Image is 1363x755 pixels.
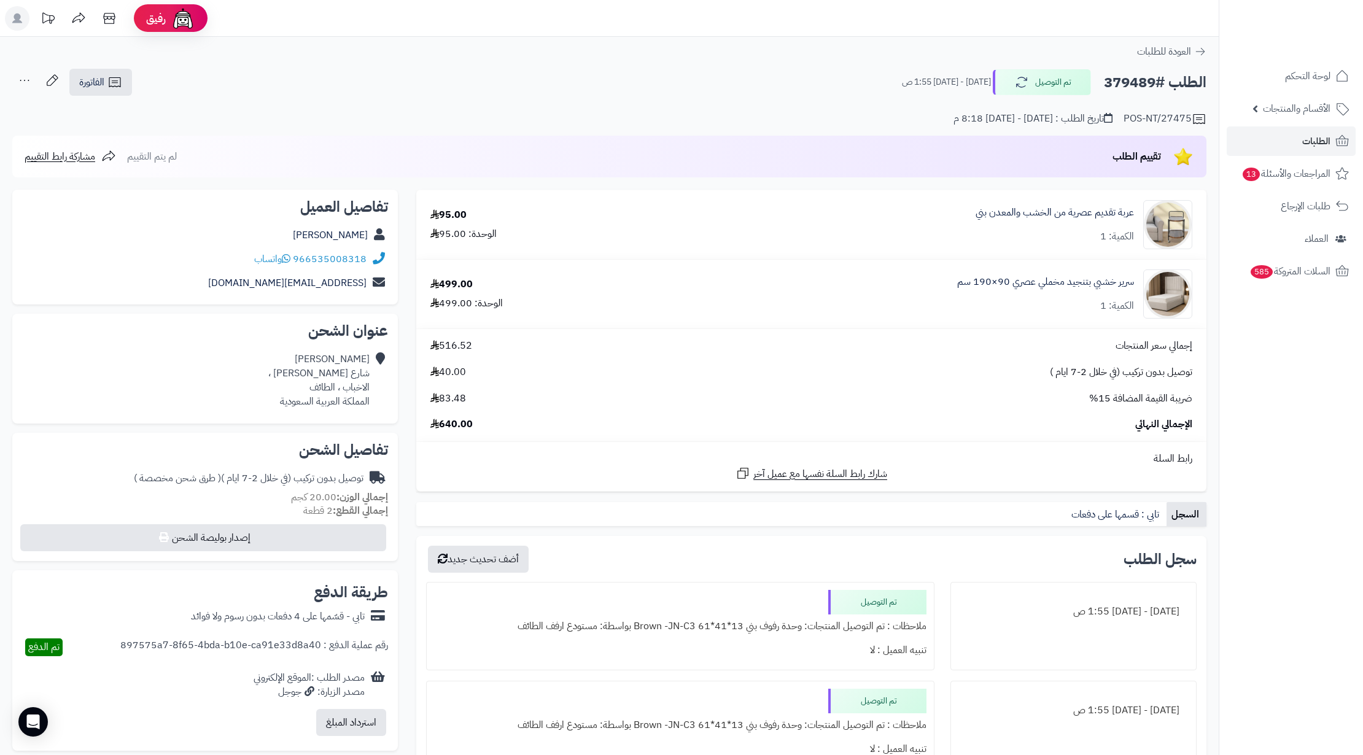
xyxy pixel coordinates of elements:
[430,296,503,311] div: الوحدة: 499.00
[146,11,166,26] span: رفيق
[1302,133,1330,150] span: الطلبات
[993,69,1091,95] button: تم التوصيل
[953,112,1113,126] div: تاريخ الطلب : [DATE] - [DATE] 8:18 م
[1124,552,1197,567] h3: سجل الطلب
[958,699,1189,722] div: [DATE] - [DATE] 1:55 ص
[69,69,132,96] a: الفاتورة
[434,713,926,737] div: ملاحظات : تم التوصيل المنتجات: وحدة رفوف بني 13*41*61 Brown -JN-C3 بواسطة: مستودع ارفف الطائف
[430,339,472,353] span: 516.52
[208,276,367,290] a: [EMAIL_ADDRESS][DOMAIN_NAME]
[171,6,195,31] img: ai-face.png
[120,638,388,656] div: رقم عملية الدفع : 897575a7-8f65-4bda-b10e-ca91e33d8a40
[254,671,365,699] div: مصدر الطلب :الموقع الإلكتروني
[430,365,466,379] span: 40.00
[428,546,529,573] button: أضف تحديث جديد
[1227,61,1356,91] a: لوحة التحكم
[1089,392,1192,406] span: ضريبة القيمة المضافة 15%
[25,149,116,164] a: مشاركة رابط التقييم
[314,585,388,600] h2: طريقة الدفع
[22,443,388,457] h2: تفاصيل الشحن
[1144,269,1192,319] img: 1756211349-1-90x90.jpg
[22,323,388,338] h2: عنوان الشحن
[291,490,388,505] small: 20.00 كجم
[303,503,388,518] small: 2 قطعة
[957,275,1134,289] a: سرير خشبي بتنجيد مخملي عصري 90×190 سم
[1227,192,1356,221] a: طلبات الإرجاع
[79,75,104,90] span: الفاتورة
[336,490,388,505] strong: إجمالي الوزن:
[430,417,473,432] span: 640.00
[1104,70,1206,95] h2: الطلب #379489
[1281,198,1330,215] span: طلبات الإرجاع
[434,614,926,638] div: ملاحظات : تم التوصيل المنتجات: وحدة رفوف بني 13*41*61 Brown -JN-C3 بواسطة: مستودع ارفف الطائف
[1137,44,1206,59] a: العودة للطلبات
[1113,149,1161,164] span: تقييم الطلب
[1100,299,1134,313] div: الكمية: 1
[1227,257,1356,286] a: السلات المتروكة585
[254,252,290,266] a: واتساب
[333,503,388,518] strong: إجمالي القطع:
[33,6,63,34] a: تحديثات المنصة
[1227,126,1356,156] a: الطلبات
[421,452,1202,466] div: رابط السلة
[1066,502,1167,527] a: تابي : قسمها على دفعات
[1263,100,1330,117] span: الأقسام والمنتجات
[254,685,365,699] div: مصدر الزيارة: جوجل
[1305,230,1329,247] span: العملاء
[1227,159,1356,188] a: المراجعات والأسئلة13
[1100,230,1134,244] div: الكمية: 1
[430,227,497,241] div: الوحدة: 95.00
[902,76,991,88] small: [DATE] - [DATE] 1:55 ص
[434,638,926,662] div: تنبيه العميل : لا
[191,610,365,624] div: تابي - قسّمها على 4 دفعات بدون رسوم ولا فوائد
[1251,265,1273,279] span: 585
[1135,417,1192,432] span: الإجمالي النهائي
[430,208,467,222] div: 95.00
[127,149,177,164] span: لم يتم التقييم
[828,590,926,614] div: تم التوصيل
[18,707,48,737] div: Open Intercom Messenger
[1241,165,1330,182] span: المراجعات والأسئلة
[736,466,887,481] a: شارك رابط السلة نفسها مع عميل آخر
[22,199,388,214] h2: تفاصيل العميل
[293,252,367,266] a: 966535008318
[958,600,1189,624] div: [DATE] - [DATE] 1:55 ص
[20,524,386,551] button: إصدار بوليصة الشحن
[1144,200,1192,249] img: 1752926963-1-90x90.jpg
[1249,263,1330,280] span: السلات المتروكة
[1137,44,1191,59] span: العودة للطلبات
[1116,339,1192,353] span: إجمالي سعر المنتجات
[134,471,221,486] span: ( طرق شحن مخصصة )
[430,277,473,292] div: 499.00
[25,149,95,164] span: مشاركة رابط التقييم
[293,228,368,242] a: [PERSON_NAME]
[828,689,926,713] div: تم التوصيل
[1050,365,1192,379] span: توصيل بدون تركيب (في خلال 2-7 ايام )
[28,640,60,654] span: تم الدفع
[1285,68,1330,85] span: لوحة التحكم
[976,206,1134,220] a: عربة تقديم عصرية من الخشب والمعدن بني
[430,392,466,406] span: 83.48
[1227,224,1356,254] a: العملاء
[753,467,887,481] span: شارك رابط السلة نفسها مع عميل آخر
[134,471,363,486] div: توصيل بدون تركيب (في خلال 2-7 ايام )
[268,352,370,408] div: [PERSON_NAME] شارع [PERSON_NAME] ، الاخباب ، الطائف المملكة العربية السعودية
[316,709,386,736] button: استرداد المبلغ
[1280,33,1351,59] img: logo-2.png
[1124,112,1206,126] div: POS-NT/27475
[1167,502,1206,527] a: السجل
[1243,168,1260,181] span: 13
